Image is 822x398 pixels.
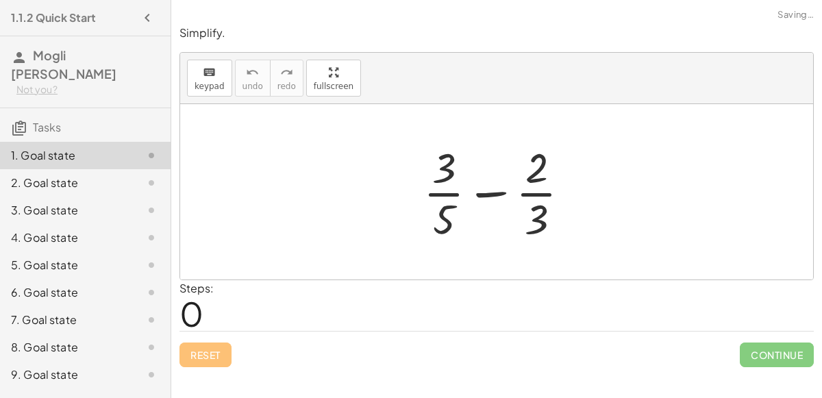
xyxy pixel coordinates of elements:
[11,312,121,328] div: 7. Goal state
[270,60,303,97] button: redoredo
[143,284,160,301] i: Task not started.
[143,366,160,383] i: Task not started.
[11,284,121,301] div: 6. Goal state
[11,366,121,383] div: 9. Goal state
[11,175,121,191] div: 2. Goal state
[143,312,160,328] i: Task not started.
[11,202,121,219] div: 3. Goal state
[277,82,296,91] span: redo
[11,339,121,356] div: 8. Goal state
[280,64,293,81] i: redo
[235,60,271,97] button: undoundo
[11,147,121,164] div: 1. Goal state
[11,10,96,26] h4: 1.1.2 Quick Start
[143,202,160,219] i: Task not started.
[143,175,160,191] i: Task not started.
[195,82,225,91] span: keypad
[11,229,121,246] div: 4. Goal state
[143,339,160,356] i: Task not started.
[246,64,259,81] i: undo
[306,60,361,97] button: fullscreen
[143,229,160,246] i: Task not started.
[242,82,263,91] span: undo
[11,257,121,273] div: 5. Goal state
[314,82,353,91] span: fullscreen
[777,8,814,22] span: Saving…
[187,60,232,97] button: keyboardkeypad
[11,47,116,82] span: Mogli [PERSON_NAME]
[179,281,214,295] label: Steps:
[179,293,203,334] span: 0
[16,83,160,97] div: Not you?
[143,147,160,164] i: Task not started.
[143,257,160,273] i: Task not started.
[33,120,61,134] span: Tasks
[203,64,216,81] i: keyboard
[179,25,814,41] p: Simplify.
